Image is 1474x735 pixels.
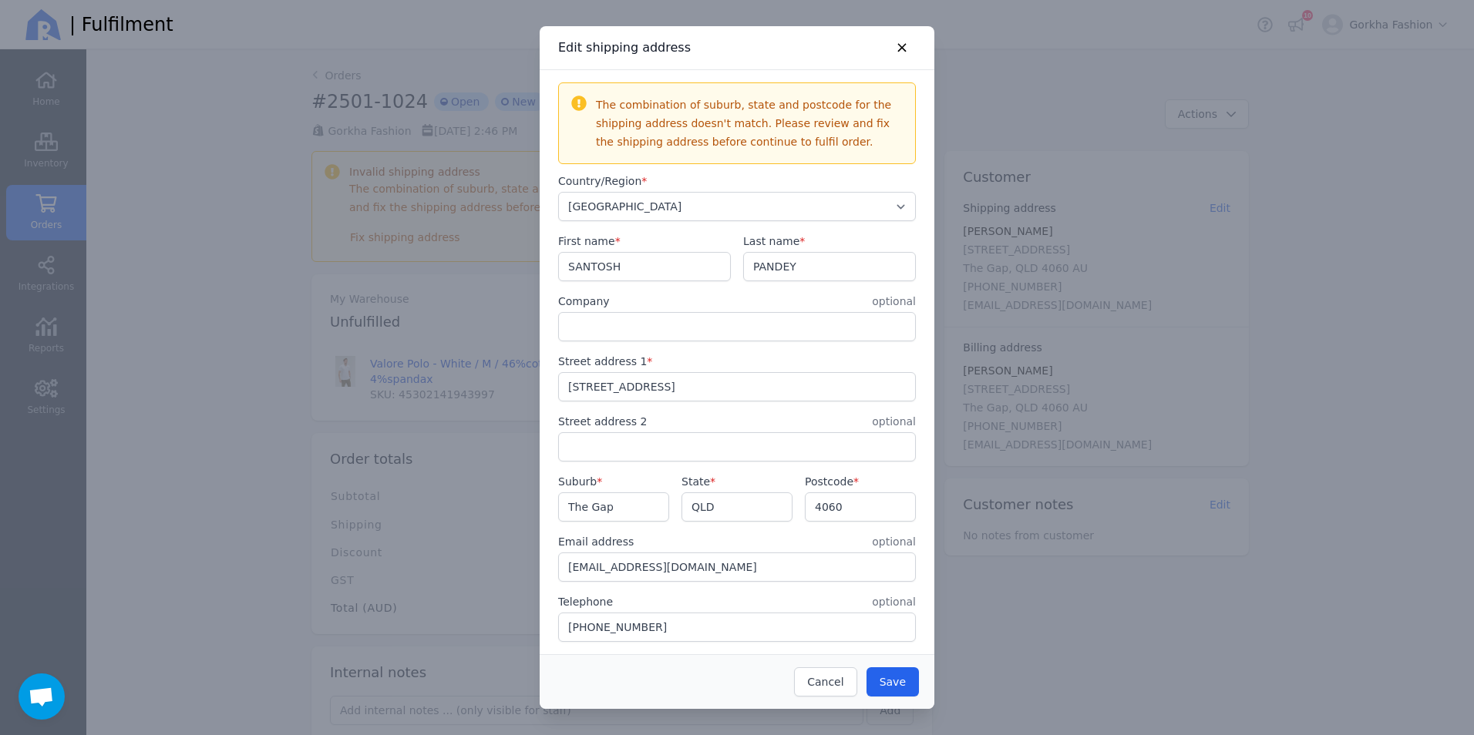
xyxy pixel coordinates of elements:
[794,667,856,696] button: Cancel
[558,233,621,249] label: First name
[558,354,652,369] label: Street address 1
[596,96,903,151] p: The combination of suburb, state and postcode for the shipping address doesn't match. Please revi...
[743,233,805,249] label: Last name
[558,474,602,489] label: Suburb
[805,474,859,489] label: Postcode
[558,414,647,429] label: Street address 2
[867,667,919,696] button: Save
[558,534,634,549] label: Email address
[880,676,906,688] span: Save
[558,294,610,309] label: Company
[872,414,916,429] span: optional
[19,673,65,720] div: Open chat
[681,474,715,489] label: State
[558,39,691,57] h3: Edit shipping address
[872,534,916,549] span: optional
[872,294,916,309] span: optional
[69,12,173,37] span: | Fulfilment
[558,594,613,609] label: Telephone
[872,594,916,609] span: optional
[558,173,647,189] label: Country/Region
[807,676,843,688] span: Cancel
